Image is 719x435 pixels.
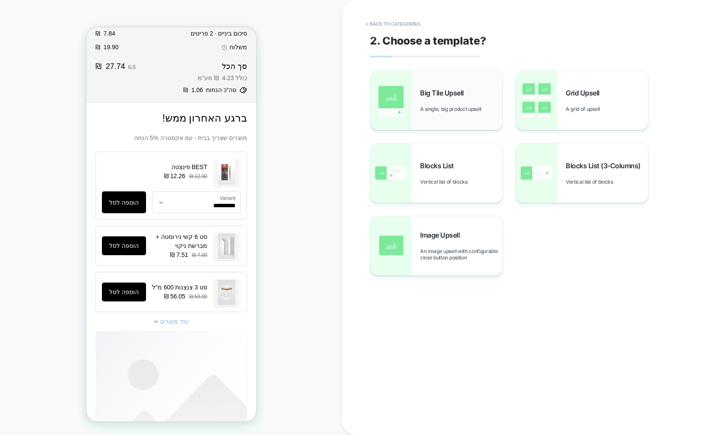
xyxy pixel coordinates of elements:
span: BEST פינצטה [85,135,121,144]
span: מוצרים שצריך בבית - עם אקסטרה 5% הנחה [9,106,161,115]
img: BEST פינצטה [126,131,154,158]
button: הוספה לסל BEST פינצטה [15,164,60,186]
span: Blocks List [420,161,458,170]
s: ‏12.90 ‏₪ [103,145,121,153]
span: סיכום ביניים · 2 פריטים [104,3,161,9]
strong: ‏1.06 ‏ ₪ [97,58,116,67]
span: An image upsell with configurable close button position [420,248,502,261]
span: Big Tile Upsell [420,89,468,97]
span: Image Upsell [420,231,464,239]
span: כולל ‏4.23 ‏ ₪ מע"מ [111,47,161,54]
img: סט 3 צנצנות 600 מ"ל [126,251,154,279]
span: Grid Upsell [566,89,604,97]
button: < Back to categories [361,17,424,31]
span: ‏19.90 ‏ ₪ [9,16,32,23]
span: ‏12.26 ‏₪ [78,144,99,153]
h2: ברגע האחרון ממש! [9,84,161,97]
span: ILS [42,37,49,43]
span: Vertical list of blocks [566,179,618,185]
button: הוספה לסל סט 3 צנצנות 600 מ"ל [15,255,60,274]
span: ‏7.51 ‏₪ [84,223,101,232]
span: Vertical list of blocks [420,179,472,185]
span: 2. Choose a template? [370,34,486,47]
strong: ‏27.74 ‏ ₪ [9,33,39,45]
span: ‏56.05 ‏₪ [78,265,99,274]
strong: סך הכל [135,35,161,43]
span: Blocks List (3-Columns) [566,161,645,170]
button: הוספה לסל סט 6 קשי נירוסטה + מברשת ניקוי [15,209,60,228]
span: סט 6 קשי נירוסטה + מברשת ניקוי [66,205,121,223]
strong: סה"כ הנחות [119,58,150,67]
span: משלוח [143,15,161,24]
span: סט 3 צנצנות 600 מ"ל [66,256,121,265]
img: סט 6 קשי נירוסטה + מברשת ניקוי [126,205,154,232]
s: ‏59.00 ‏₪ [103,265,121,273]
span: ‏7.84 ‏ ₪ [9,3,29,9]
span: A single, big product upsell [420,106,486,112]
span: A grid of upsell [566,106,604,112]
s: ‏7.90 ‏₪ [105,224,121,232]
